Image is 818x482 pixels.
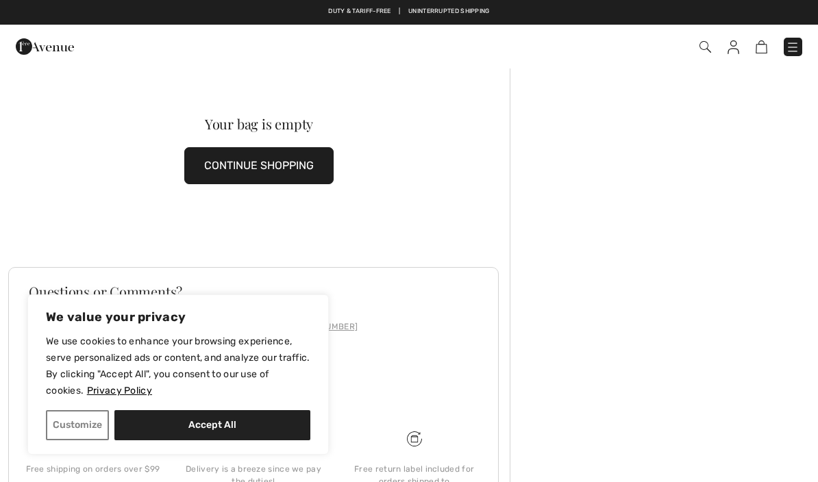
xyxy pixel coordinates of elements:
div: We value your privacy [27,294,329,455]
button: Customize [46,410,109,440]
a: 1ère Avenue [16,39,74,52]
p: We value your privacy [46,309,310,325]
h3: Questions or Comments? [29,285,478,299]
div: Free shipping on orders over $99 [23,463,162,475]
img: Search [699,41,711,53]
img: Free shipping on orders over $99 [407,431,422,446]
p: We use cookies to enhance your browsing experience, serve personalized ads or content, and analyz... [46,333,310,399]
button: Accept All [114,410,310,440]
img: Menu [786,40,800,54]
img: My Info [728,40,739,54]
a: Privacy Policy [86,384,153,397]
div: Your bag is empty [34,117,485,131]
button: CONTINUE SHOPPING [184,147,334,184]
img: 1ère Avenue [16,33,74,60]
img: Shopping Bag [756,40,767,53]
